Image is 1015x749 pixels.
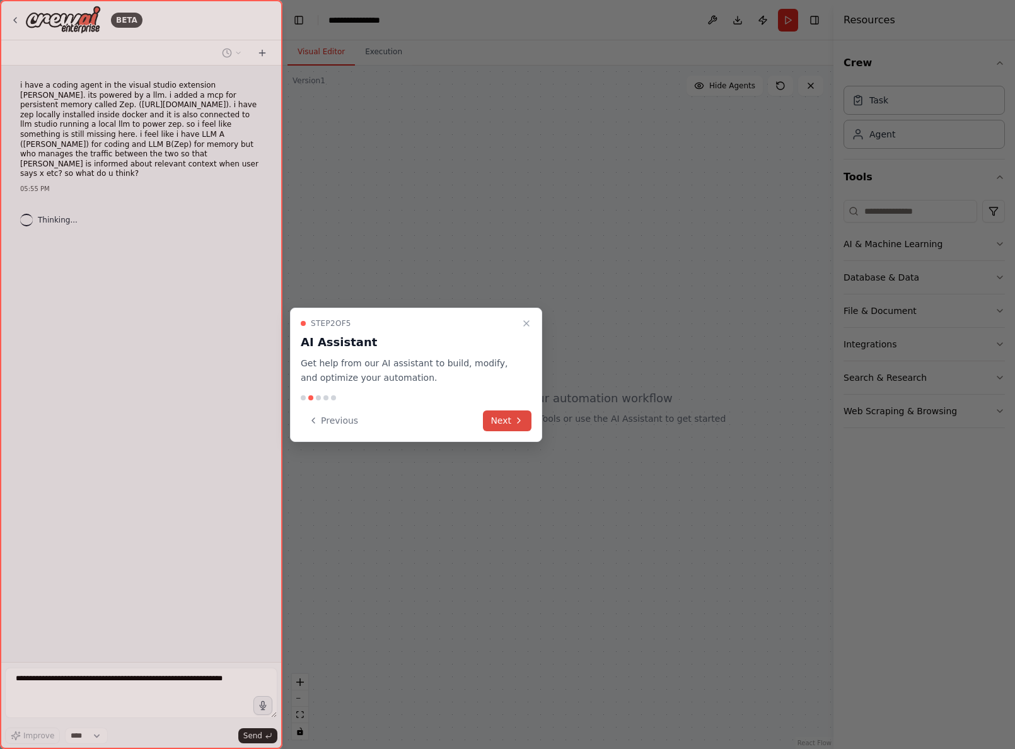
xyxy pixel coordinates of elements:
[483,410,531,431] button: Next
[290,11,308,29] button: Hide left sidebar
[311,318,351,328] span: Step 2 of 5
[301,356,516,385] p: Get help from our AI assistant to build, modify, and optimize your automation.
[301,334,516,351] h3: AI Assistant
[519,316,534,331] button: Close walkthrough
[301,410,366,431] button: Previous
